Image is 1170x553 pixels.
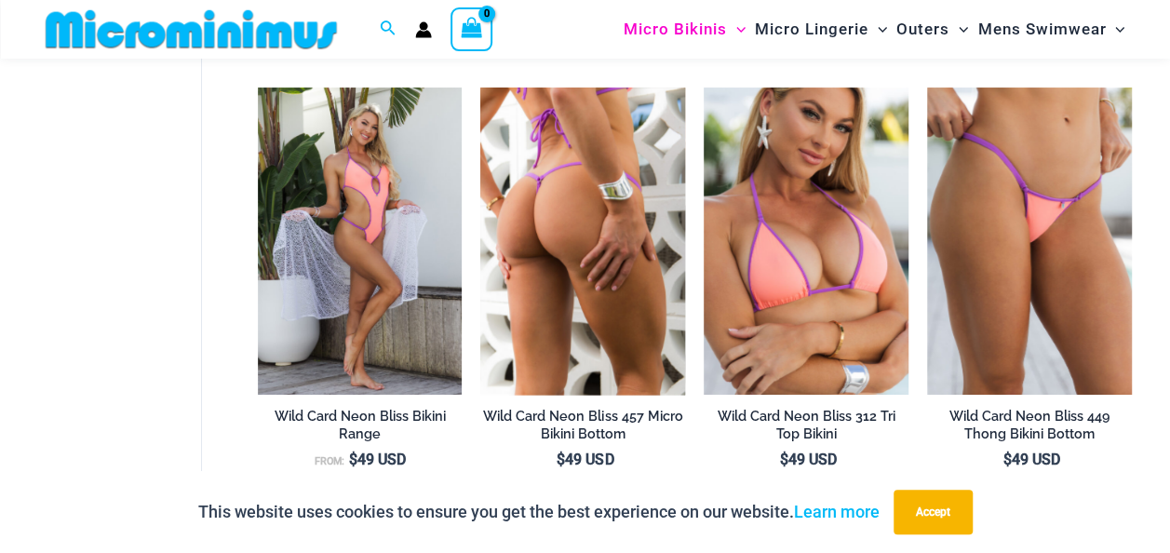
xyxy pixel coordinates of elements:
[755,6,868,53] span: Micro Lingerie
[451,7,493,50] a: View Shopping Cart, empty
[38,8,344,50] img: MM SHOP LOGO FLAT
[314,455,343,467] span: From:
[619,6,750,53] a: Micro BikinisMenu ToggleMenu Toggle
[258,88,463,395] a: Wild Card Neon Bliss 312 Top 01Wild Card Neon Bliss 819 One Piece St Martin 5996 Sarong 04Wild Ca...
[348,451,405,468] bdi: 49 USD
[704,88,908,395] a: Wild Card Neon Bliss 312 Top 03Wild Card Neon Bliss 312 Top 457 Micro 02Wild Card Neon Bliss 312 ...
[616,3,1133,56] nav: Site Navigation
[704,408,908,450] a: Wild Card Neon Bliss 312 Tri Top Bikini
[480,408,685,442] h2: Wild Card Neon Bliss 457 Micro Bikini Bottom
[927,408,1132,450] a: Wild Card Neon Bliss 449 Thong Bikini Bottom
[258,88,463,395] img: Wild Card Neon Bliss 312 Top 01
[380,18,397,41] a: Search icon link
[927,408,1132,442] h2: Wild Card Neon Bliss 449 Thong Bikini Bottom
[557,451,613,468] bdi: 49 USD
[198,498,880,526] p: This website uses cookies to ensure you get the best experience on our website.
[348,451,356,468] span: $
[557,451,565,468] span: $
[624,6,727,53] span: Micro Bikinis
[780,451,837,468] bdi: 49 USD
[868,6,887,53] span: Menu Toggle
[894,490,973,534] button: Accept
[1003,451,1060,468] bdi: 49 USD
[415,21,432,38] a: Account icon link
[892,6,973,53] a: OutersMenu ToggleMenu Toggle
[927,88,1132,395] img: Wild Card Neon Bliss 449 Thong 01
[750,6,892,53] a: Micro LingerieMenu ToggleMenu Toggle
[949,6,968,53] span: Menu Toggle
[927,88,1132,395] a: Wild Card Neon Bliss 449 Thong 01Wild Card Neon Bliss 449 Thong 02Wild Card Neon Bliss 449 Thong 02
[973,6,1129,53] a: Mens SwimwearMenu ToggleMenu Toggle
[896,6,949,53] span: Outers
[480,408,685,450] a: Wild Card Neon Bliss 457 Micro Bikini Bottom
[258,408,463,450] a: Wild Card Neon Bliss Bikini Range
[480,88,685,395] img: Wild Card Neon Bliss 312 Top 457 Micro 05
[704,88,908,395] img: Wild Card Neon Bliss 312 Top 03
[1106,6,1124,53] span: Menu Toggle
[977,6,1106,53] span: Mens Swimwear
[780,451,788,468] span: $
[258,408,463,442] h2: Wild Card Neon Bliss Bikini Range
[727,6,746,53] span: Menu Toggle
[794,502,880,521] a: Learn more
[704,408,908,442] h2: Wild Card Neon Bliss 312 Tri Top Bikini
[480,88,685,395] a: Wild Card Neon Bliss 312 Top 457 Micro 04Wild Card Neon Bliss 312 Top 457 Micro 05Wild Card Neon ...
[1003,451,1012,468] span: $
